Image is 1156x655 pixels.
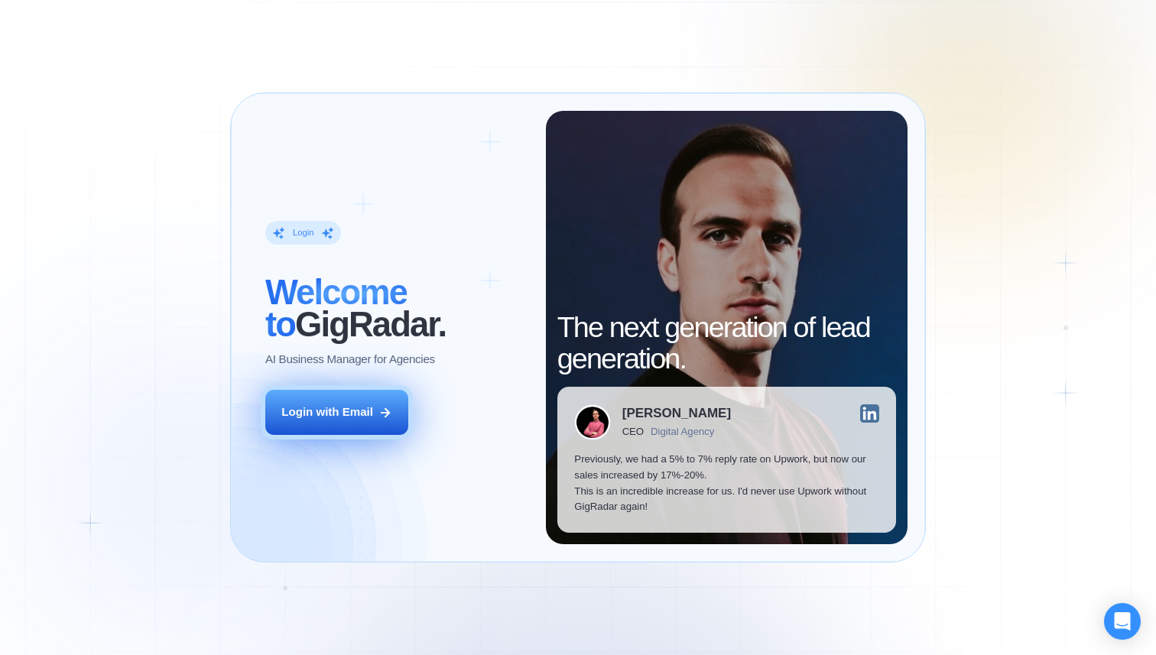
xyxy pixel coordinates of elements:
[281,404,373,420] div: Login with Email
[557,312,897,375] h2: The next generation of lead generation.
[265,277,528,340] h2: ‍ GigRadar.
[265,390,408,435] button: Login with Email
[574,452,878,515] p: Previously, we had a 5% to 7% reply rate on Upwork, but now our sales increased by 17%-20%. This ...
[293,227,314,238] div: Login
[265,352,435,368] p: AI Business Manager for Agencies
[622,426,644,437] div: CEO
[1104,603,1141,640] div: Open Intercom Messenger
[651,426,714,437] div: Digital Agency
[622,407,731,420] div: [PERSON_NAME]
[265,273,407,344] span: Welcome to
